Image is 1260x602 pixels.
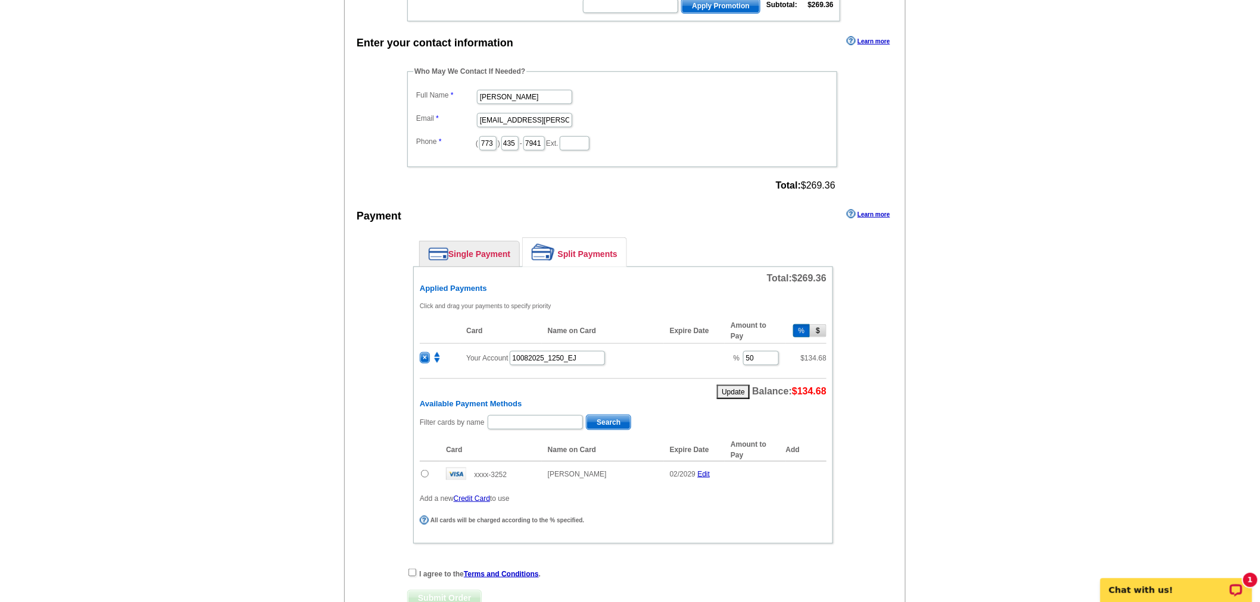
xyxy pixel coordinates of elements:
button: Update [717,385,750,399]
th: Expire Date [664,318,725,344]
a: Learn more [847,209,890,219]
strong: I agree to the . [419,570,541,578]
span: × [420,353,429,363]
td: Your Account [460,343,725,372]
th: Name on Card [542,318,664,344]
th: Name on Card [542,438,664,462]
a: Edit [698,470,710,478]
h6: Applied Payments [420,284,827,293]
span: 134.68 [804,354,827,362]
label: Phone [416,136,476,147]
img: split-payment.png [532,244,555,261]
th: Card [440,438,542,462]
dd: ( ) - Ext. [413,133,831,152]
button: Search [586,415,631,430]
p: Click and drag your payments to specify priority [420,300,827,311]
img: move.png [432,352,442,363]
button: $ [810,324,827,337]
span: [PERSON_NAME] [548,470,607,478]
th: Amount to Pay [725,438,785,462]
a: Learn more [847,36,890,46]
th: Add [786,438,827,462]
p: Add a new to use [420,493,827,504]
h6: Available Payment Methods [420,399,827,409]
input: PO #: [510,351,605,365]
span: $ [801,354,827,362]
div: Enter your contact information [357,35,513,51]
label: Filter cards by name [420,417,485,428]
iframe: LiveChat chat widget [1093,565,1260,602]
strong: $269.36 [808,1,834,9]
div: Payment [357,208,401,224]
button: × [420,352,430,363]
span: % [734,354,740,362]
a: Credit Card [454,494,490,503]
legend: Who May We Contact If Needed? [413,66,526,77]
strong: Subtotal: [766,1,797,9]
span: $269.36 [792,273,827,283]
th: Amount to Pay [725,318,785,344]
button: % [793,324,810,337]
span: Balance: [752,386,827,396]
a: Terms and Conditions [464,570,539,578]
a: Split Payments [523,238,626,266]
a: Single Payment [420,242,519,266]
th: Expire Date [664,438,725,462]
img: single-payment.png [429,247,448,261]
span: $134.68 [792,386,827,396]
span: xxxx-3252 [474,471,507,479]
label: Full Name [416,90,476,101]
strong: Total: [776,180,801,190]
label: Email [416,113,476,124]
img: visa.gif [446,468,466,480]
span: Total: [767,273,827,283]
span: $269.36 [776,180,835,191]
span: Search [587,415,631,429]
div: All cards will be charged according to the % specified. [420,516,824,525]
span: 02/2029 [670,470,696,478]
th: Card [460,318,542,344]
